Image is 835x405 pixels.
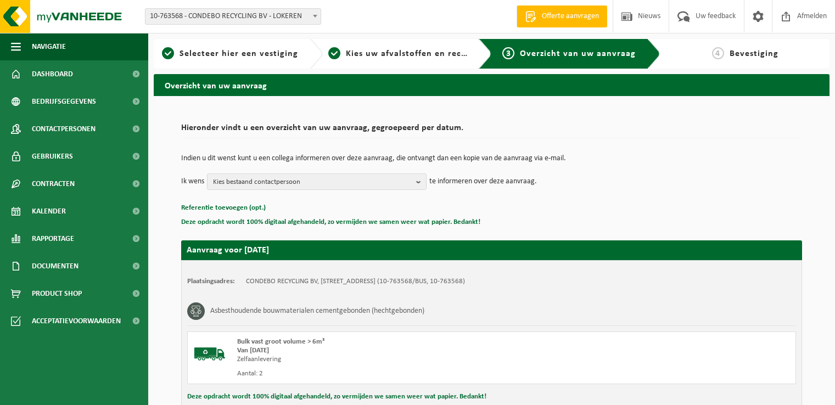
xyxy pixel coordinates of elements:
[180,49,298,58] span: Selecteer hier een vestiging
[181,201,266,215] button: Referentie toevoegen (opt.)
[328,47,340,59] span: 2
[207,173,427,190] button: Kies bestaand contactpersoon
[237,347,269,354] strong: Van [DATE]
[32,33,66,60] span: Navigatie
[210,302,424,320] h3: Asbesthoudende bouwmaterialen cementgebonden (hechtgebonden)
[213,174,412,190] span: Kies bestaand contactpersoon
[346,49,497,58] span: Kies uw afvalstoffen en recipiënten
[32,60,73,88] span: Dashboard
[429,173,537,190] p: te informeren over deze aanvraag.
[32,252,79,280] span: Documenten
[32,198,66,225] span: Kalender
[32,143,73,170] span: Gebruikers
[187,246,269,255] strong: Aanvraag voor [DATE]
[32,280,82,307] span: Product Shop
[517,5,607,27] a: Offerte aanvragen
[520,49,636,58] span: Overzicht van uw aanvraag
[237,355,536,364] div: Zelfaanlevering
[237,369,536,378] div: Aantal: 2
[154,74,830,95] h2: Overzicht van uw aanvraag
[181,155,802,162] p: Indien u dit wenst kunt u een collega informeren over deze aanvraag, die ontvangt dan een kopie v...
[32,170,75,198] span: Contracten
[145,9,321,24] span: 10-763568 - CONDEBO RECYCLING BV - LOKEREN
[246,277,465,286] td: CONDEBO RECYCLING BV, [STREET_ADDRESS] (10-763568/BUS, 10-763568)
[539,11,602,22] span: Offerte aanvragen
[181,123,802,138] h2: Hieronder vindt u een overzicht van uw aanvraag, gegroepeerd per datum.
[32,88,96,115] span: Bedrijfsgegevens
[187,278,235,285] strong: Plaatsingsadres:
[187,390,486,404] button: Deze opdracht wordt 100% digitaal afgehandeld, zo vermijden we samen weer wat papier. Bedankt!
[181,215,480,229] button: Deze opdracht wordt 100% digitaal afgehandeld, zo vermijden we samen weer wat papier. Bedankt!
[32,115,96,143] span: Contactpersonen
[32,307,121,335] span: Acceptatievoorwaarden
[159,47,301,60] a: 1Selecteer hier een vestiging
[328,47,470,60] a: 2Kies uw afvalstoffen en recipiënten
[502,47,514,59] span: 3
[162,47,174,59] span: 1
[145,8,321,25] span: 10-763568 - CONDEBO RECYCLING BV - LOKEREN
[712,47,724,59] span: 4
[32,225,74,252] span: Rapportage
[181,173,204,190] p: Ik wens
[237,338,324,345] span: Bulk vast groot volume > 6m³
[730,49,778,58] span: Bevestiging
[193,337,226,370] img: BL-SO-LV.png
